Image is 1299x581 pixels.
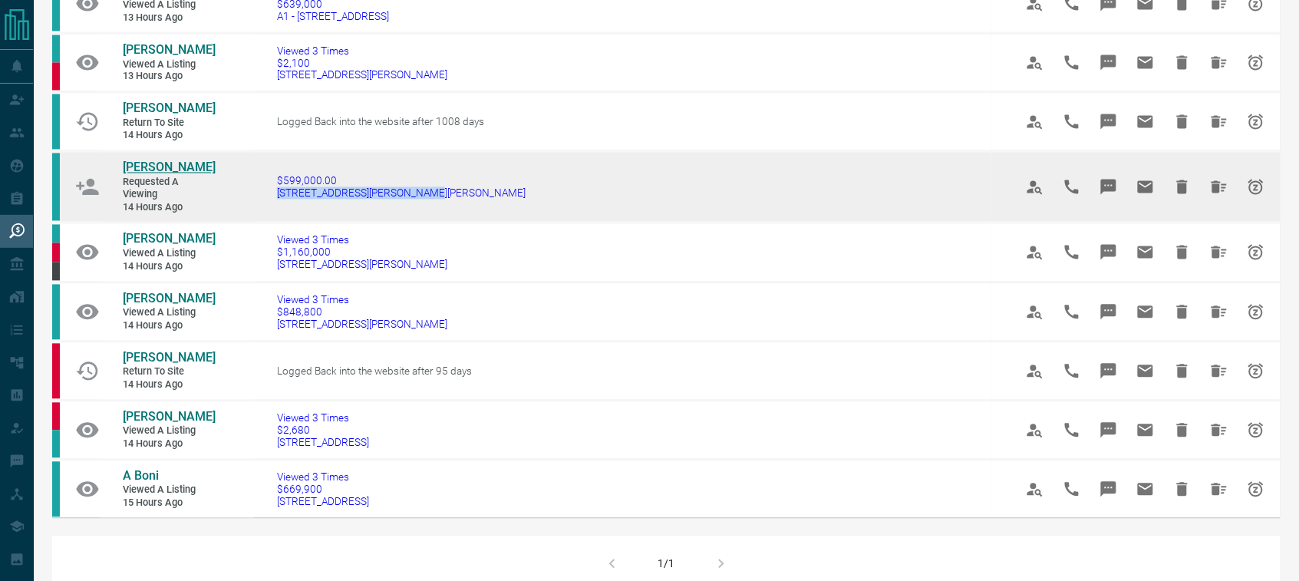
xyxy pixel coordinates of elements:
[1017,294,1053,331] span: View Profile
[1090,104,1127,140] span: Message
[123,497,215,510] span: 15 hours ago
[1238,234,1274,271] span: Snooze
[1201,169,1238,206] span: Hide All from Jessica Souss
[277,187,526,200] span: [STREET_ADDRESS][PERSON_NAME][PERSON_NAME]
[1127,471,1164,508] span: Email
[1238,104,1274,140] span: Snooze
[123,351,216,365] span: [PERSON_NAME]
[1201,471,1238,508] span: Hide All from A Boni
[123,101,216,116] span: [PERSON_NAME]
[1238,169,1274,206] span: Snooze
[277,437,369,449] span: [STREET_ADDRESS]
[1201,353,1238,390] span: Hide All from Lynsey F
[123,320,215,333] span: 14 hours ago
[123,248,215,261] span: Viewed a Listing
[277,294,447,331] a: Viewed 3 Times$848,800[STREET_ADDRESS][PERSON_NAME]
[1090,471,1127,508] span: Message
[1090,412,1127,449] span: Message
[1053,471,1090,508] span: Call
[277,306,447,319] span: $848,800
[1127,294,1164,331] span: Email
[1201,104,1238,140] span: Hide All from Vinayak Bindal
[1238,412,1274,449] span: Snooze
[52,344,60,399] div: property.ca
[123,292,215,308] a: [PERSON_NAME]
[1053,294,1090,331] span: Call
[277,175,526,187] span: $599,000.00
[1053,169,1090,206] span: Call
[123,130,215,143] span: 14 hours ago
[1238,45,1274,81] span: Snooze
[1127,45,1164,81] span: Email
[1164,45,1201,81] span: Hide
[277,471,369,508] a: Viewed 3 Times$669,900[STREET_ADDRESS]
[123,410,215,426] a: [PERSON_NAME]
[1053,104,1090,140] span: Call
[277,246,447,259] span: $1,160,000
[1127,412,1164,449] span: Email
[277,365,472,378] span: Logged Back into the website after 95 days
[1127,104,1164,140] span: Email
[123,71,215,84] span: 13 hours ago
[123,379,215,392] span: 14 hours ago
[1164,294,1201,331] span: Hide
[123,425,215,438] span: Viewed a Listing
[123,469,215,485] a: A Boni
[123,261,215,274] span: 14 hours ago
[123,438,215,451] span: 14 hours ago
[123,307,215,320] span: Viewed a Listing
[123,160,216,175] span: [PERSON_NAME]
[1053,234,1090,271] span: Call
[1017,234,1053,271] span: View Profile
[277,471,369,484] span: Viewed 3 Times
[1090,45,1127,81] span: Message
[277,45,447,81] a: Viewed 3 Times$2,100[STREET_ADDRESS][PERSON_NAME]
[123,484,215,497] span: Viewed a Listing
[1238,353,1274,390] span: Snooze
[277,234,447,246] span: Viewed 3 Times
[1127,353,1164,390] span: Email
[123,292,216,306] span: [PERSON_NAME]
[52,154,60,222] div: condos.ca
[123,202,215,215] span: 14 hours ago
[123,58,215,71] span: Viewed a Listing
[277,319,447,331] span: [STREET_ADDRESS][PERSON_NAME]
[52,225,60,243] div: condos.ca
[1053,412,1090,449] span: Call
[1238,294,1274,331] span: Snooze
[52,35,60,63] div: condos.ca
[277,69,447,81] span: [STREET_ADDRESS][PERSON_NAME]
[1201,45,1238,81] span: Hide All from Stacey Sultanti
[277,412,369,449] a: Viewed 3 Times$2,680[STREET_ADDRESS]
[1017,412,1053,449] span: View Profile
[123,410,216,424] span: [PERSON_NAME]
[277,294,447,306] span: Viewed 3 Times
[1053,353,1090,390] span: Call
[1201,294,1238,331] span: Hide All from Jessica Souss
[1017,104,1053,140] span: View Profile
[52,262,60,281] div: mrloft.ca
[123,351,215,367] a: [PERSON_NAME]
[277,45,447,57] span: Viewed 3 Times
[123,101,215,117] a: [PERSON_NAME]
[52,285,60,340] div: condos.ca
[1090,169,1127,206] span: Message
[52,94,60,150] div: condos.ca
[52,243,60,262] div: property.ca
[1164,234,1201,271] span: Hide
[1201,412,1238,449] span: Hide All from Regina Drumond
[1090,234,1127,271] span: Message
[123,366,215,379] span: Return to Site
[1164,353,1201,390] span: Hide
[277,234,447,271] a: Viewed 3 Times$1,160,000[STREET_ADDRESS][PERSON_NAME]
[1164,169,1201,206] span: Hide
[1164,471,1201,508] span: Hide
[1201,234,1238,271] span: Hide All from Anthony Boustany
[1164,412,1201,449] span: Hide
[123,177,215,202] span: Requested a Viewing
[277,496,369,508] span: [STREET_ADDRESS]
[123,42,215,58] a: [PERSON_NAME]
[277,484,369,496] span: $669,900
[277,10,389,22] span: A1 - [STREET_ADDRESS]
[277,424,369,437] span: $2,680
